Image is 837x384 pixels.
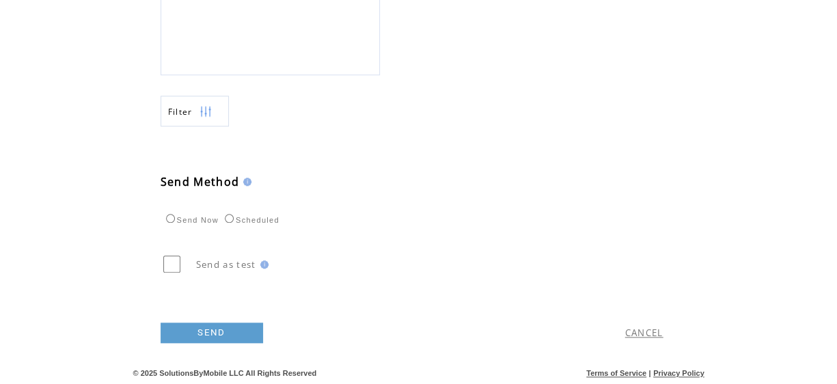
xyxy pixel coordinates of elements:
[221,216,279,224] label: Scheduled
[161,323,263,343] a: SEND
[161,96,229,126] a: Filter
[256,260,269,269] img: help.gif
[133,369,317,377] span: © 2025 SolutionsByMobile LLC All Rights Reserved
[225,214,234,223] input: Scheduled
[653,369,704,377] a: Privacy Policy
[586,369,646,377] a: Terms of Service
[166,214,175,223] input: Send Now
[625,327,663,339] a: CANCEL
[168,106,193,118] span: Show filters
[200,96,212,127] img: filters.png
[161,174,240,189] span: Send Method
[163,216,219,224] label: Send Now
[239,178,251,186] img: help.gif
[648,369,650,377] span: |
[196,258,256,271] span: Send as test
